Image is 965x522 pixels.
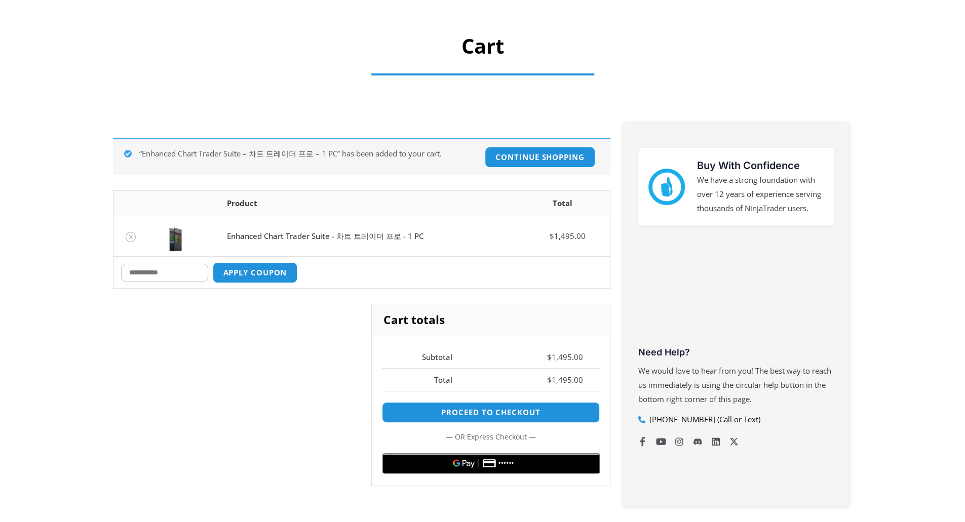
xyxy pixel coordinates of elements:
span: $ [547,352,552,362]
h1: Cart [147,32,818,60]
span: $ [550,231,554,241]
span: $ [547,375,552,385]
iframe: Secure payment input frame [380,449,601,450]
h3: Buy With Confidence [697,158,824,173]
span: [PHONE_NUMBER] (Call or Text) [647,413,760,427]
img: Screenshot 2024-11-20 152759 | Affordable Indicators – NinjaTrader [156,221,191,251]
bdi: 1,495.00 [550,231,586,241]
iframe: Customer reviews powered by Trustpilot [638,268,834,344]
th: Total [382,368,469,391]
span: We would love to hear from you! The best way to reach us immediately is using the circular help b... [638,366,831,404]
a: Continue shopping [485,147,595,168]
td: Enhanced Chart Trader Suite - 차트 트레이더 프로 - 1 PC [219,216,515,256]
h2: Cart totals [372,304,609,336]
img: mark thumbs good 43913 | Affordable Indicators – NinjaTrader [648,169,685,205]
a: Remove Enhanced Chart Trader Suite - 차트 트레이더 프로 - 1 PC from cart [126,232,136,242]
th: Subtotal [382,346,469,369]
button: Apply coupon [213,262,298,283]
th: Total [515,191,609,216]
h3: Need Help? [638,346,834,358]
th: Product [219,191,515,216]
bdi: 1,495.00 [547,352,583,362]
div: “Enhanced Chart Trader Suite – 차트 트레이더 프로 – 1 PC” has been added to your cart. [113,138,610,175]
button: Buy with GPay [382,453,600,473]
a: Proceed to checkout [382,402,599,423]
p: — or — [382,430,599,444]
p: We have a strong foundation with over 12 years of experience serving thousands of NinjaTrader users. [697,173,824,216]
bdi: 1,495.00 [547,375,583,385]
text: •••••• [498,460,514,467]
